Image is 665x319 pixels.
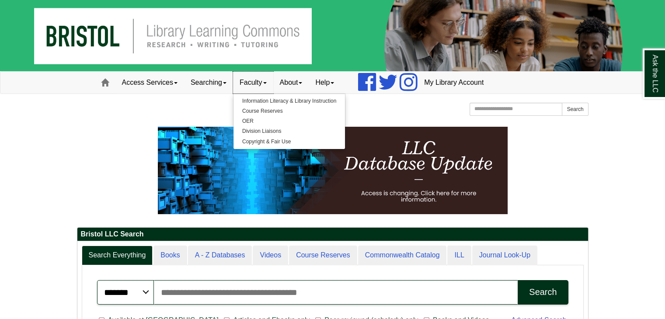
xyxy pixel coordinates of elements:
a: OER [233,116,345,126]
a: A - Z Databases [188,246,252,265]
button: Search [562,103,588,116]
a: Division Liaisons [233,126,345,136]
a: Search Everything [82,246,153,265]
a: My Library Account [418,72,490,94]
img: HTML tutorial [158,127,508,214]
a: Help [309,72,341,94]
a: Course Reserves [289,246,357,265]
a: Information Literacy & Library Instruction [233,96,345,106]
a: Access Services [115,72,184,94]
a: ILL [447,246,471,265]
a: Videos [253,246,288,265]
a: Faculty [233,72,273,94]
a: About [273,72,309,94]
a: Commonwealth Catalog [358,246,447,265]
a: Books [153,246,187,265]
a: Searching [184,72,233,94]
h2: Bristol LLC Search [77,228,588,241]
button: Search [518,280,568,305]
div: Search [529,287,557,297]
a: Course Reserves [233,106,345,116]
a: Copyright & Fair Use [233,137,345,147]
a: Journal Look-Up [472,246,537,265]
